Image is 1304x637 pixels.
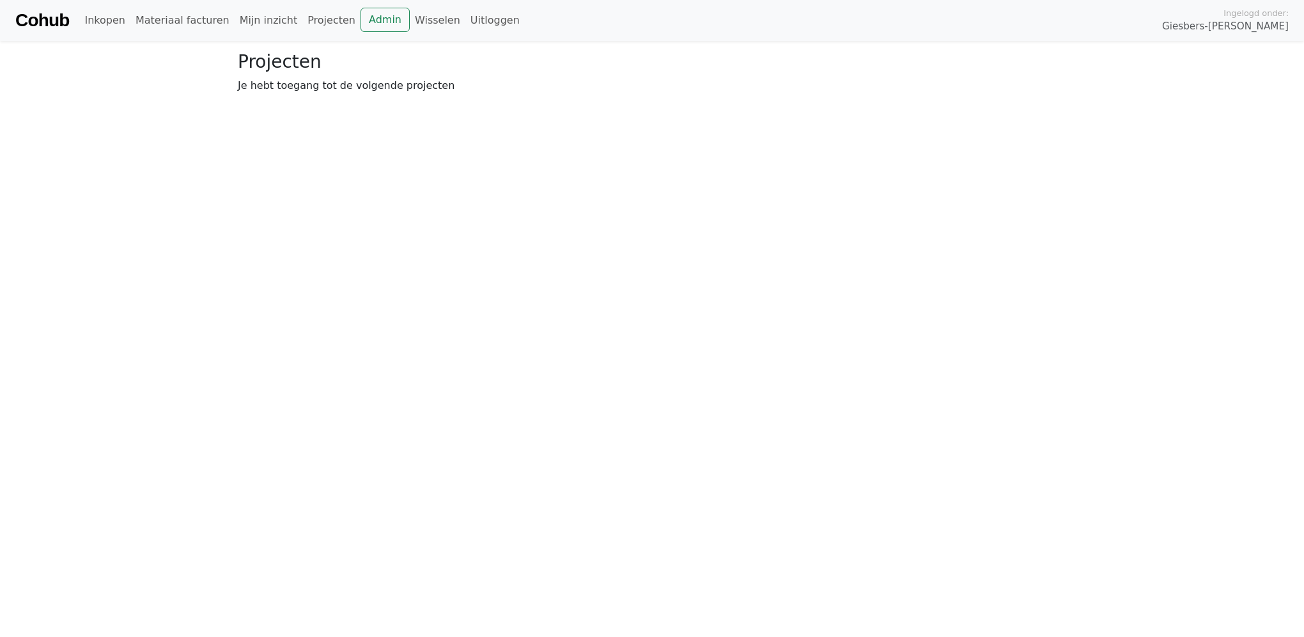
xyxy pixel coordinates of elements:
[465,8,525,33] a: Uitloggen
[1162,19,1289,34] span: Giesbers-[PERSON_NAME]
[410,8,465,33] a: Wisselen
[361,8,410,32] a: Admin
[238,51,1066,73] h3: Projecten
[79,8,130,33] a: Inkopen
[130,8,235,33] a: Materiaal facturen
[238,78,1066,93] p: Je hebt toegang tot de volgende projecten
[235,8,303,33] a: Mijn inzicht
[15,5,69,36] a: Cohub
[1223,7,1289,19] span: Ingelogd onder:
[302,8,361,33] a: Projecten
